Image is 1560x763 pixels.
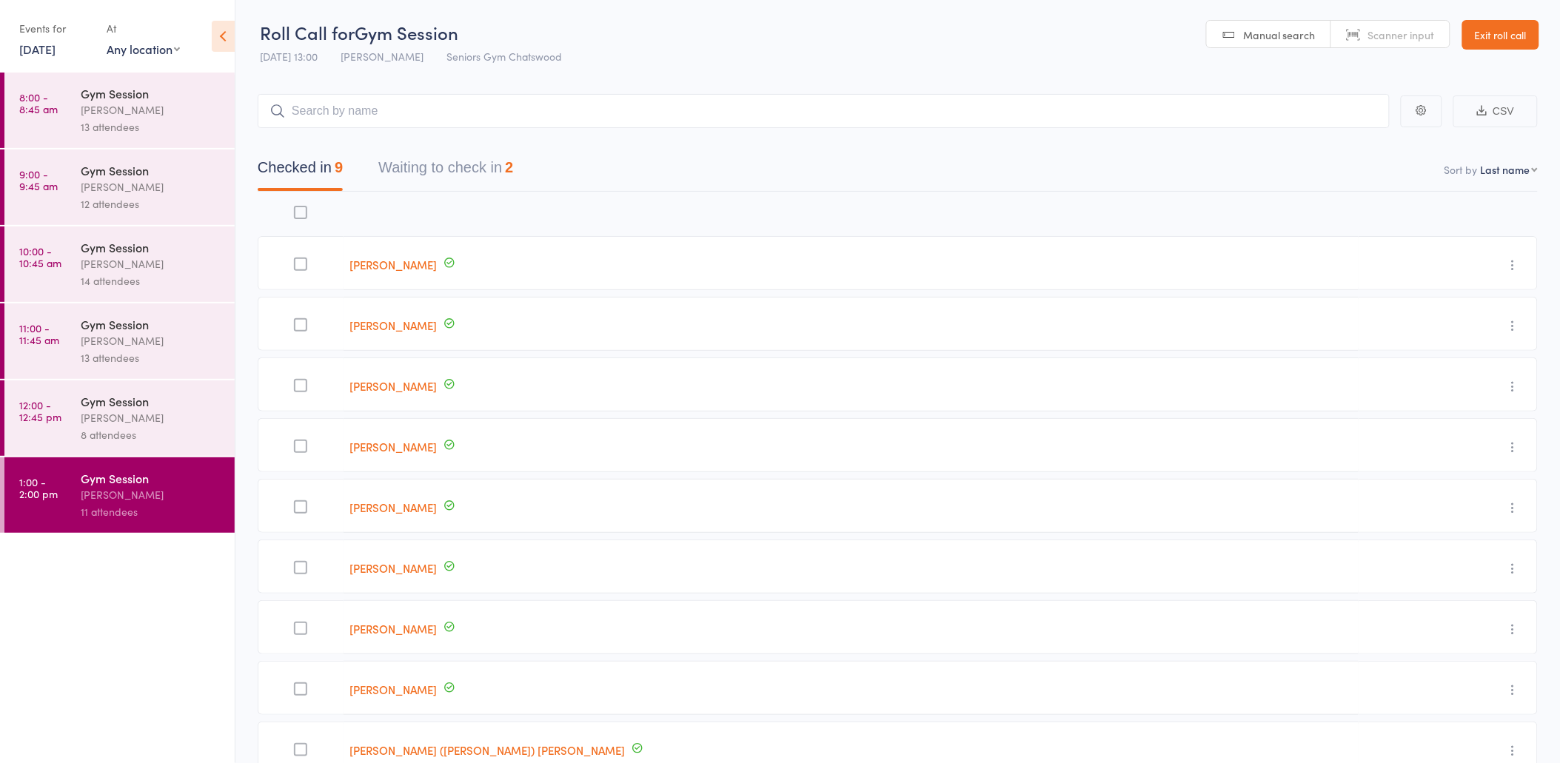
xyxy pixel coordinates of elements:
div: Gym Session [81,85,222,101]
a: [DATE] [19,41,56,57]
span: Manual search [1244,27,1316,42]
div: 2 [505,159,513,175]
time: 11:00 - 11:45 am [19,322,59,346]
span: [PERSON_NAME] [341,49,424,64]
a: [PERSON_NAME] [349,439,437,454]
a: [PERSON_NAME] [349,682,437,697]
time: 8:00 - 8:45 am [19,91,58,115]
span: Gym Session [355,20,458,44]
div: 9 [335,159,343,175]
a: [PERSON_NAME] [349,378,437,394]
span: Roll Call for [260,20,355,44]
a: Exit roll call [1462,20,1539,50]
a: 12:00 -12:45 pmGym Session[PERSON_NAME]8 attendees [4,380,235,456]
div: 14 attendees [81,272,222,289]
div: [PERSON_NAME] [81,486,222,503]
div: Last name [1481,162,1530,177]
button: Checked in9 [258,152,343,191]
div: [PERSON_NAME] [81,101,222,118]
div: Gym Session [81,470,222,486]
div: [PERSON_NAME] [81,332,222,349]
a: [PERSON_NAME] [349,257,437,272]
a: [PERSON_NAME] [349,317,437,333]
a: 11:00 -11:45 amGym Session[PERSON_NAME]13 attendees [4,303,235,379]
input: Search by name [258,94,1390,128]
div: [PERSON_NAME] [81,178,222,195]
button: Waiting to check in2 [378,152,513,191]
button: CSV [1453,95,1538,127]
a: 10:00 -10:45 amGym Session[PERSON_NAME]14 attendees [4,226,235,302]
div: Gym Session [81,316,222,332]
a: [PERSON_NAME] [349,500,437,515]
time: 9:00 - 9:45 am [19,168,58,192]
span: Scanner input [1368,27,1435,42]
a: [PERSON_NAME] ([PERSON_NAME]) [PERSON_NAME] [349,742,625,758]
div: 13 attendees [81,349,222,366]
a: [PERSON_NAME] [349,621,437,636]
div: [PERSON_NAME] [81,409,222,426]
div: 11 attendees [81,503,222,520]
time: 12:00 - 12:45 pm [19,399,61,423]
a: [PERSON_NAME] [349,560,437,576]
a: 8:00 -8:45 amGym Session[PERSON_NAME]13 attendees [4,73,235,148]
a: 1:00 -2:00 pmGym Session[PERSON_NAME]11 attendees [4,457,235,533]
div: Events for [19,16,92,41]
a: 9:00 -9:45 amGym Session[PERSON_NAME]12 attendees [4,149,235,225]
time: 10:00 - 10:45 am [19,245,61,269]
time: 1:00 - 2:00 pm [19,476,58,500]
div: Gym Session [81,393,222,409]
div: Any location [107,41,180,57]
div: [PERSON_NAME] [81,255,222,272]
div: Gym Session [81,162,222,178]
span: Seniors Gym Chatswood [446,49,562,64]
label: Sort by [1444,162,1478,177]
span: [DATE] 13:00 [260,49,318,64]
div: 13 attendees [81,118,222,135]
div: 8 attendees [81,426,222,443]
div: At [107,16,180,41]
div: 12 attendees [81,195,222,212]
div: Gym Session [81,239,222,255]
